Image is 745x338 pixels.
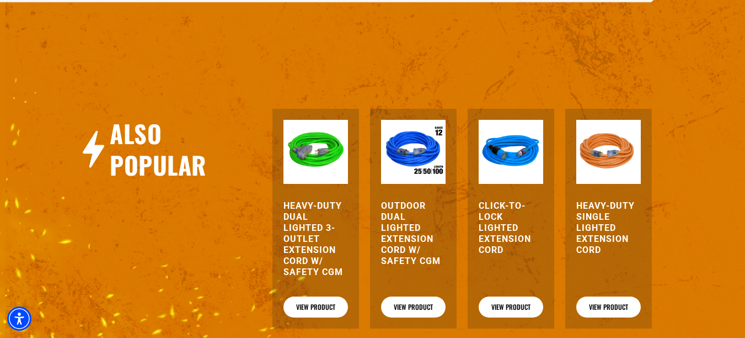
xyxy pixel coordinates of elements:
a: View Product [479,297,543,318]
a: Outdoor Dual Lighted Extension Cord w/ Safety CGM [381,200,446,267]
div: Accessibility Menu [7,307,31,331]
a: Heavy-Duty Dual Lighted 3-Outlet Extension Cord w/ Safety CGM [283,200,348,278]
h2: Also Popular [110,118,233,181]
a: View Product [576,297,641,318]
a: View Product [381,297,446,318]
a: View Product [283,297,348,318]
a: Heavy-Duty Single Lighted Extension Cord [576,200,641,256]
img: blue [479,120,543,184]
img: neon green [283,120,348,184]
a: Click-to-Lock Lighted Extension Cord [479,200,543,256]
img: orange [576,120,641,184]
img: Outdoor Dual Lighted Extension Cord w/ Safety CGM [381,120,446,184]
